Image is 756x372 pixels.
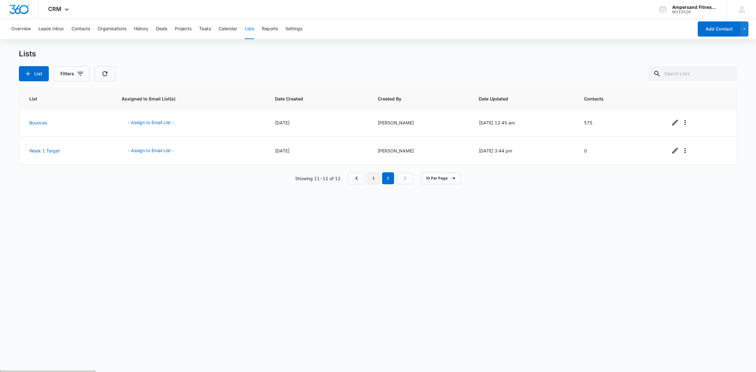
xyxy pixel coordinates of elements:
[479,147,569,154] div: [DATE] 3:44 pm
[122,143,180,158] button: - Assign to Email List -
[63,40,68,45] img: tab_keywords_by_traffic_grey.svg
[10,16,15,21] img: website_grey.svg
[275,95,353,102] span: Date Created
[370,137,471,165] td: [PERSON_NAME]
[16,16,69,21] div: Domain: [DOMAIN_NAME]
[134,19,148,39] button: History
[245,19,254,39] button: Lists
[19,49,36,59] h1: Lists
[29,95,97,102] span: List
[10,10,15,15] img: logo_orange.svg
[156,19,167,39] button: Deals
[285,19,302,39] button: Settings
[122,95,251,102] span: Assigned to Email List(s)
[479,119,569,126] div: [DATE] 12:45 am
[382,172,394,184] em: 2
[29,120,47,125] a: Bounces
[670,117,680,128] a: Edit
[199,19,211,39] button: Tasks
[17,40,22,45] img: tab_domain_overview_orange.svg
[680,146,690,156] button: Overflow Menu
[18,10,31,15] div: v 4.0.24
[262,19,278,39] button: Reports
[421,172,461,184] button: 10 Per Page
[576,137,662,165] td: 0
[29,148,60,153] a: Week 1 Target
[479,95,560,102] span: Date Updated
[370,109,471,137] td: [PERSON_NAME]
[38,19,64,39] button: Leads Inbox
[275,147,363,154] div: [DATE]
[378,95,454,102] span: Created By
[670,146,680,156] a: Edit
[11,19,31,39] button: Overview
[98,19,126,39] button: Organizations
[70,40,106,44] div: Keywords by Traffic
[698,21,740,37] button: Add Contact
[576,109,662,137] td: 575
[584,95,646,102] span: Contacts
[680,117,690,128] button: Overflow Menu
[54,66,89,81] button: Filters
[275,119,363,126] div: [DATE]
[48,6,61,12] span: CRM
[175,19,192,39] button: Projects
[122,115,180,130] button: - Assign to Email List -
[295,175,341,182] p: Showing 11-12 of 12
[348,172,414,184] nav: Pagination
[368,172,380,184] a: Page 1
[72,19,90,39] button: Contacts
[672,5,718,10] div: account name
[672,10,718,14] div: account id
[219,19,237,39] button: Calendar
[648,66,737,81] input: Search Lists
[348,172,365,184] a: Previous Page
[24,40,56,44] div: Domain Overview
[19,66,49,81] button: List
